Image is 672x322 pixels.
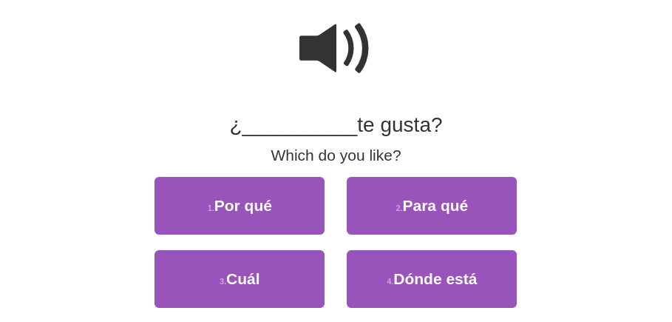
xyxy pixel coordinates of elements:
small: 3 . [220,277,226,286]
span: Por qué [214,197,272,214]
small: 4 . [387,277,393,286]
span: Cuál [226,270,260,287]
span: Dónde está [393,270,477,287]
small: 2 . [396,204,403,212]
button: 2.Para qué [347,177,517,235]
button: 3.Cuál [155,250,325,308]
span: te gusta? [357,113,442,136]
span: Para qué [402,197,468,214]
div: Which do you like? [70,144,603,167]
button: 4.Dónde está [347,250,517,308]
small: 1 . [208,204,214,212]
span: __________ [242,113,358,136]
button: 1.Por qué [155,177,325,235]
span: ¿ [229,113,242,136]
